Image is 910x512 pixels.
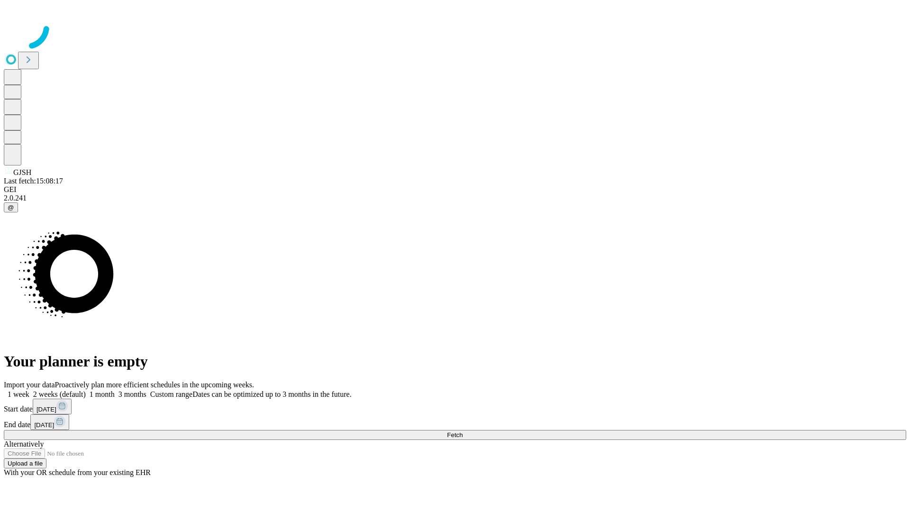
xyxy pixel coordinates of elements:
[4,440,44,448] span: Alternatively
[8,204,14,211] span: @
[4,353,906,370] h1: Your planner is empty
[36,406,56,413] span: [DATE]
[4,381,55,389] span: Import your data
[4,177,63,185] span: Last fetch: 15:08:17
[4,185,906,194] div: GEI
[33,399,72,414] button: [DATE]
[30,414,69,430] button: [DATE]
[55,381,254,389] span: Proactively plan more efficient schedules in the upcoming weeks.
[4,399,906,414] div: Start date
[118,390,146,398] span: 3 months
[4,430,906,440] button: Fetch
[33,390,86,398] span: 2 weeks (default)
[447,431,463,439] span: Fetch
[8,390,29,398] span: 1 week
[13,168,31,176] span: GJSH
[90,390,115,398] span: 1 month
[4,414,906,430] div: End date
[150,390,192,398] span: Custom range
[34,421,54,429] span: [DATE]
[192,390,351,398] span: Dates can be optimized up to 3 months in the future.
[4,194,906,202] div: 2.0.241
[4,468,151,476] span: With your OR schedule from your existing EHR
[4,202,18,212] button: @
[4,458,46,468] button: Upload a file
